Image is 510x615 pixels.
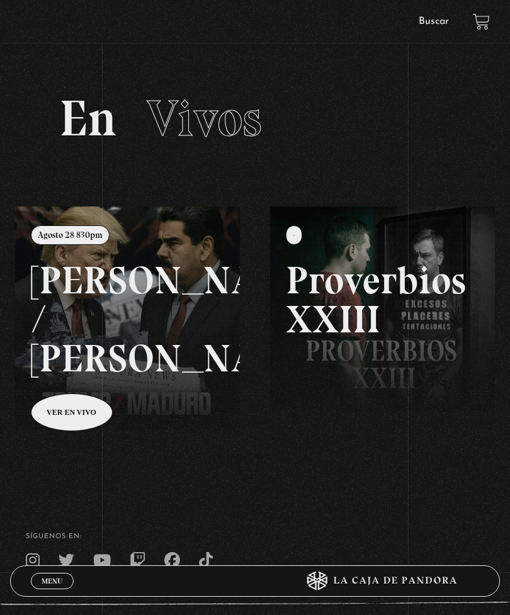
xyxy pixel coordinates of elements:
a: Buscar [419,16,449,26]
span: Cerrar [37,588,67,597]
span: Menu [42,577,62,585]
a: View your shopping cart [473,13,490,30]
h2: En [59,93,451,144]
h4: SÍguenos en: [26,533,485,540]
span: Vivos [147,88,262,149]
